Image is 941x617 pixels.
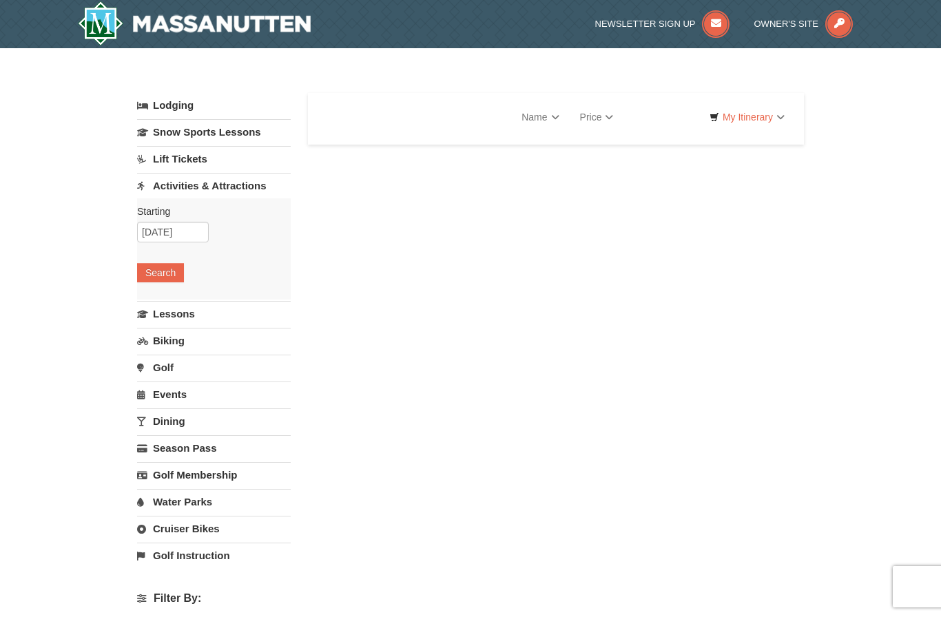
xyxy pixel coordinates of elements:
a: Lessons [137,301,291,326]
a: Lodging [137,93,291,118]
a: Season Pass [137,435,291,461]
a: Lift Tickets [137,146,291,171]
span: Newsletter Sign Up [595,19,696,29]
a: Water Parks [137,489,291,514]
a: Name [511,103,569,131]
a: Events [137,381,291,407]
a: Snow Sports Lessons [137,119,291,145]
a: Golf Instruction [137,543,291,568]
a: Dining [137,408,291,434]
a: Golf [137,355,291,380]
h4: Filter By: [137,592,291,605]
button: Search [137,263,184,282]
img: Massanutten Resort Logo [78,1,311,45]
a: Newsletter Sign Up [595,19,730,29]
span: Owner's Site [754,19,819,29]
a: My Itinerary [701,107,794,127]
a: Cruiser Bikes [137,516,291,541]
a: Activities & Attractions [137,173,291,198]
a: Golf Membership [137,462,291,488]
a: Biking [137,328,291,353]
a: Owner's Site [754,19,854,29]
a: Price [570,103,624,131]
label: Starting [137,205,280,218]
a: Massanutten Resort [78,1,311,45]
